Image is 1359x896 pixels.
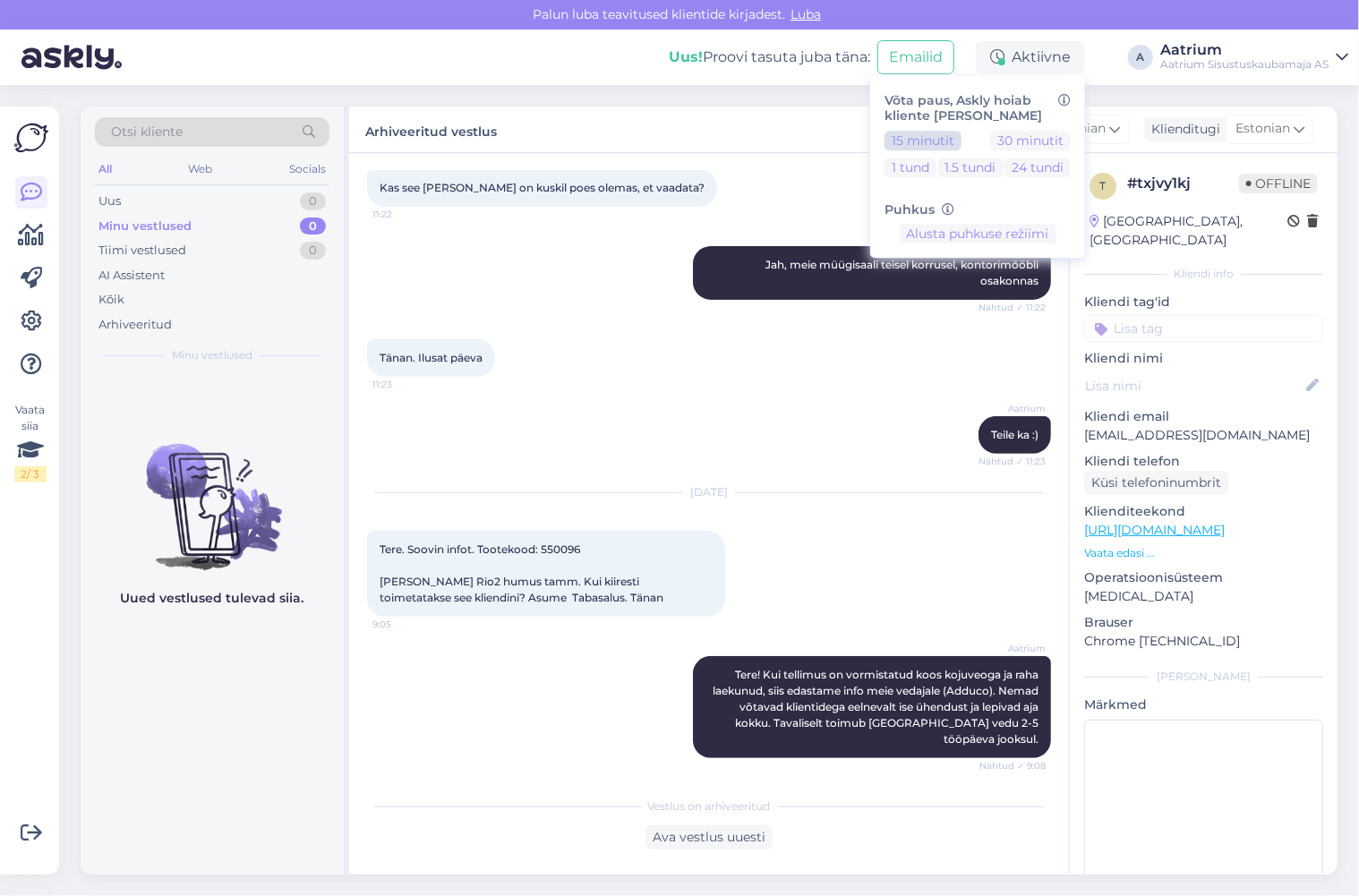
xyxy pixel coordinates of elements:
[14,466,47,482] div: 2 / 3
[1127,173,1239,194] div: # txjvy1kj
[98,316,172,334] div: Arhiveeritud
[885,158,936,177] button: 1 tund
[1084,266,1323,282] div: Kliendi info
[1084,315,1323,342] input: Lisa tag
[14,402,47,482] div: Vaata siia
[14,121,48,155] img: Askly Logo
[286,158,329,181] div: Socials
[979,402,1046,415] span: Aatrium
[1235,119,1290,139] span: Estonian
[885,93,1071,124] h6: Võta paus, Askly hoiab kliente [PERSON_NAME]
[648,798,771,815] span: Vestlus on arhiveeritud
[1084,407,1323,426] p: Kliendi email
[1084,695,1323,714] p: Märkmed
[300,242,326,260] div: 0
[1239,174,1318,193] span: Offline
[979,642,1046,655] span: Aatrium
[1084,545,1323,561] p: Vaata edasi ...
[172,347,252,363] span: Minu vestlused
[380,542,663,604] span: Tere. Soovin infot. Tootekood: 550096 [PERSON_NAME] Rio2 humus tamm. Kui kiiresti toimetatakse se...
[1084,522,1225,538] a: [URL][DOMAIN_NAME]
[300,218,326,235] div: 0
[1004,158,1071,177] button: 24 tundi
[1084,669,1323,685] div: [PERSON_NAME]
[938,158,1004,177] button: 1.5 tundi
[1100,179,1107,192] span: t
[765,258,1041,287] span: Jah, meie müügisaali teisel korrusel, kontorimööbli osakonnas
[1084,502,1323,521] p: Klienditeekond
[121,589,304,608] p: Uued vestlused tulevad siia.
[372,618,440,631] span: 9:05
[95,158,115,181] div: All
[111,123,183,141] span: Otsi kliente
[81,412,344,573] img: No chats
[976,41,1085,73] div: Aktiivne
[991,428,1038,441] span: Teile ka :)
[98,242,186,260] div: Tiimi vestlused
[1128,45,1153,70] div: A
[372,208,440,221] span: 11:22
[900,225,1056,244] button: Alusta puhkuse režiimi
[1084,632,1323,651] p: Chrome [TECHNICAL_ID]
[1084,471,1228,495] div: Küsi telefoninumbrit
[98,218,192,235] div: Minu vestlused
[372,378,440,391] span: 11:23
[380,181,705,194] span: Kas see [PERSON_NAME] on kuskil poes olemas, et vaadata?
[979,455,1046,468] span: Nähtud ✓ 11:23
[877,40,954,74] button: Emailid
[300,192,326,210] div: 0
[1084,426,1323,445] p: [EMAIL_ADDRESS][DOMAIN_NAME]
[1160,43,1329,57] div: Aatrium
[885,131,962,150] button: 15 minutit
[367,484,1051,500] div: [DATE]
[1084,293,1323,311] p: Kliendi tag'id
[1144,120,1220,139] div: Klienditugi
[669,48,703,65] b: Uus!
[885,202,1071,218] h6: Puhkus
[1084,587,1323,606] p: [MEDICAL_DATA]
[365,117,497,141] label: Arhiveeritud vestlus
[98,192,121,210] div: Uus
[990,131,1071,150] button: 30 minutit
[1084,349,1323,368] p: Kliendi nimi
[979,301,1046,314] span: Nähtud ✓ 11:22
[1084,568,1323,587] p: Operatsioonisüsteem
[98,267,165,285] div: AI Assistent
[1085,376,1303,396] input: Lisa nimi
[1090,212,1287,250] div: [GEOGRAPHIC_DATA], [GEOGRAPHIC_DATA]
[713,668,1041,746] span: Tere! Kui tellimus on vormistatud koos kojuveoga ja raha laekunud, siis edastame info meie vedaja...
[785,6,826,22] span: Luba
[98,291,124,309] div: Kõik
[1084,452,1323,471] p: Kliendi telefon
[1160,57,1329,72] div: Aatrium Sisustuskaubamaja AS
[645,825,773,849] div: Ava vestlus uuesti
[185,158,217,181] div: Web
[1160,43,1348,72] a: AatriumAatrium Sisustuskaubamaja AS
[979,759,1046,772] span: Nähtud ✓ 9:08
[1084,613,1323,632] p: Brauser
[380,351,483,364] span: Tänan. Ilusat päeva
[669,47,870,68] div: Proovi tasuta juba täna:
